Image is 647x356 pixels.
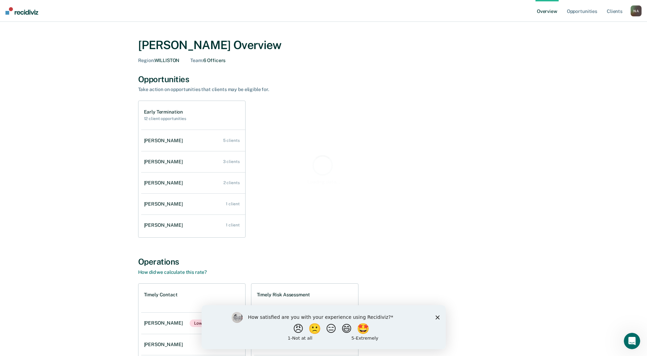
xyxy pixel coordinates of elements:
[202,305,446,349] iframe: Survey by Kim from Recidiviz
[141,152,245,172] a: [PERSON_NAME] 3 clients
[5,7,38,15] img: Recidiviz
[144,180,186,186] div: [PERSON_NAME]
[144,320,186,326] div: [PERSON_NAME]
[138,58,155,63] span: Region :
[190,58,203,63] span: Team :
[144,116,186,121] h2: 12 client opportunities
[138,38,509,52] div: [PERSON_NAME] Overview
[141,173,245,193] a: [PERSON_NAME] 2 clients
[141,216,245,235] a: [PERSON_NAME] 1 client
[144,222,186,228] div: [PERSON_NAME]
[226,202,239,206] div: 1 client
[631,5,642,16] button: NA
[223,159,240,164] div: 3 clients
[223,180,240,185] div: 2 clients
[257,292,310,298] h1: Timely Risk Assessment
[624,333,640,349] iframe: Intercom live chat
[138,74,509,84] div: Opportunities
[144,138,186,144] div: [PERSON_NAME]
[223,138,240,143] div: 5 clients
[141,194,245,214] a: [PERSON_NAME] 1 client
[144,159,186,165] div: [PERSON_NAME]
[144,201,186,207] div: [PERSON_NAME]
[190,320,227,327] span: Low Timeliness
[141,313,245,334] a: [PERSON_NAME]Low Timeliness 75%
[631,5,642,16] div: N A
[138,87,377,92] div: Take action on opportunities that clients may be eligible for.
[141,131,245,150] a: [PERSON_NAME] 5 clients
[144,292,178,298] h1: Timely Contact
[138,257,509,267] div: Operations
[190,58,225,63] div: 6 Officers
[144,342,186,347] div: [PERSON_NAME]
[138,269,207,275] a: How did we calculate this rate?
[138,58,180,63] div: WILLISTON
[226,223,239,227] div: 1 client
[144,109,186,115] h1: Early Termination
[141,335,245,354] a: [PERSON_NAME] 85%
